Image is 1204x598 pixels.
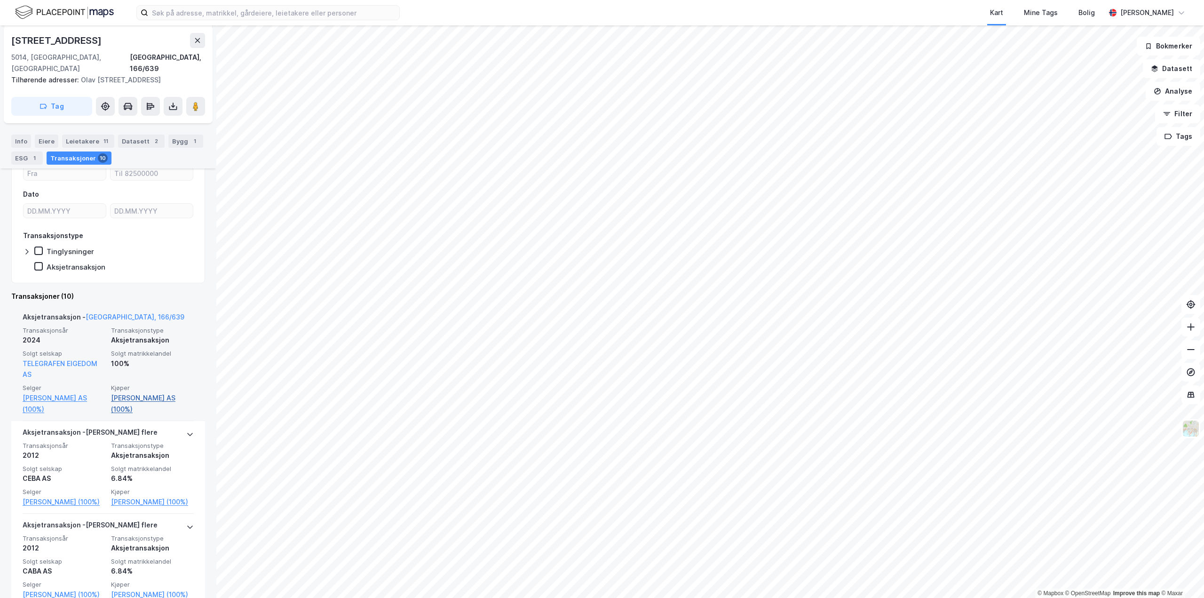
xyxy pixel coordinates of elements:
[111,358,194,369] div: 100%
[111,166,193,180] input: Til 82500000
[111,581,194,589] span: Kjøper
[23,450,105,461] div: 2012
[11,135,31,148] div: Info
[23,392,105,415] a: [PERSON_NAME] AS (100%)
[47,151,111,165] div: Transaksjoner
[23,488,105,496] span: Selger
[111,442,194,450] span: Transaksjonstype
[1078,7,1095,18] div: Bolig
[23,519,158,534] div: Aksjetransaksjon - [PERSON_NAME] flere
[24,166,106,180] input: Fra
[23,534,105,542] span: Transaksjonsår
[15,4,114,21] img: logo.f888ab2527a4732fd821a326f86c7f29.svg
[30,153,39,163] div: 1
[111,566,194,577] div: 6.84%
[111,350,194,358] span: Solgt matrikkelandel
[1143,59,1200,78] button: Datasett
[11,151,43,165] div: ESG
[1024,7,1058,18] div: Mine Tags
[23,496,105,508] a: [PERSON_NAME] (100%)
[111,496,194,508] a: [PERSON_NAME] (100%)
[23,542,105,554] div: 2012
[47,263,105,271] div: Aksjetransaksjon
[101,136,111,146] div: 11
[111,384,194,392] span: Kjøper
[23,442,105,450] span: Transaksjonsår
[111,327,194,335] span: Transaksjonstype
[111,542,194,554] div: Aksjetransaksjon
[111,558,194,566] span: Solgt matrikkelandel
[11,291,205,302] div: Transaksjoner (10)
[1157,553,1204,598] div: Kontrollprogram for chat
[1137,37,1200,56] button: Bokmerker
[11,76,81,84] span: Tilhørende adresser:
[1113,590,1160,597] a: Improve this map
[168,135,203,148] div: Bygg
[23,581,105,589] span: Selger
[23,465,105,473] span: Solgt selskap
[111,488,194,496] span: Kjøper
[23,189,39,200] div: Dato
[11,97,92,116] button: Tag
[23,230,83,241] div: Transaksjonstype
[151,136,161,146] div: 2
[98,153,108,163] div: 10
[190,136,199,146] div: 1
[118,135,165,148] div: Datasett
[1157,553,1204,598] iframe: Chat Widget
[23,335,105,346] div: 2024
[23,558,105,566] span: Solgt selskap
[1156,127,1200,146] button: Tags
[24,204,106,218] input: DD.MM.YYYY
[111,465,194,473] span: Solgt matrikkelandel
[86,313,184,321] a: [GEOGRAPHIC_DATA], 166/639
[148,6,399,20] input: Søk på adresse, matrikkel, gårdeiere, leietakere eller personer
[11,33,103,48] div: [STREET_ADDRESS]
[1155,104,1200,123] button: Filter
[23,384,105,392] span: Selger
[23,327,105,335] span: Transaksjonsår
[1182,420,1200,438] img: Z
[23,311,184,327] div: Aksjetransaksjon -
[23,427,158,442] div: Aksjetransaksjon - [PERSON_NAME] flere
[111,392,194,415] a: [PERSON_NAME] AS (100%)
[35,135,58,148] div: Eiere
[23,359,97,379] a: TELEGRAFEN EIGEDOM AS
[1146,82,1200,101] button: Analyse
[11,52,130,74] div: 5014, [GEOGRAPHIC_DATA], [GEOGRAPHIC_DATA]
[47,247,94,256] div: Tinglysninger
[990,7,1003,18] div: Kart
[62,135,114,148] div: Leietakere
[130,52,205,74] div: [GEOGRAPHIC_DATA], 166/639
[23,566,105,577] div: CABA AS
[1120,7,1174,18] div: [PERSON_NAME]
[23,350,105,358] span: Solgt selskap
[1038,590,1063,597] a: Mapbox
[23,473,105,484] div: CEBA AS
[111,473,194,484] div: 6.84%
[111,534,194,542] span: Transaksjonstype
[111,450,194,461] div: Aksjetransaksjon
[11,74,198,86] div: Olav [STREET_ADDRESS]
[1065,590,1111,597] a: OpenStreetMap
[111,335,194,346] div: Aksjetransaksjon
[111,204,193,218] input: DD.MM.YYYY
